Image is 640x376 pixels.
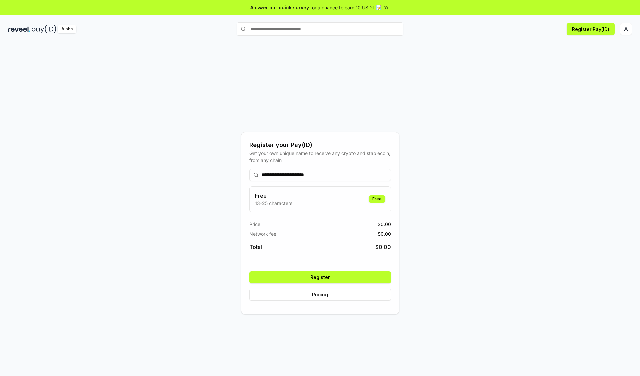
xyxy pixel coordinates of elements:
[58,25,76,33] div: Alpha
[249,271,391,283] button: Register
[378,230,391,237] span: $ 0.00
[375,243,391,251] span: $ 0.00
[249,230,276,237] span: Network fee
[567,23,615,35] button: Register Pay(ID)
[249,221,260,228] span: Price
[249,289,391,301] button: Pricing
[255,200,292,207] p: 13-25 characters
[310,4,382,11] span: for a chance to earn 10 USDT 📝
[249,243,262,251] span: Total
[369,195,385,203] div: Free
[249,150,391,164] div: Get your own unique name to receive any crypto and stablecoin, from any chain
[378,221,391,228] span: $ 0.00
[255,192,292,200] h3: Free
[249,140,391,150] div: Register your Pay(ID)
[250,4,309,11] span: Answer our quick survey
[32,25,56,33] img: pay_id
[8,25,30,33] img: reveel_dark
